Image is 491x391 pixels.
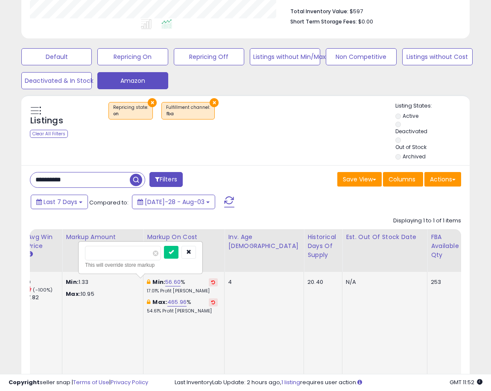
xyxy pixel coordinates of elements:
button: Listings without Min/Max [250,48,320,65]
b: Max: [152,298,167,306]
div: % [147,298,218,314]
label: Out of Stock [395,143,427,151]
a: Privacy Policy [111,378,148,386]
div: Inv. Age [DEMOGRAPHIC_DATA] [228,233,300,251]
div: 253 [431,278,456,286]
b: Total Inventory Value: [290,8,348,15]
button: Non Competitive [326,48,396,65]
label: Archived [403,153,426,160]
div: Last InventoryLab Update: 2 hours ago, requires user action. [175,379,483,387]
button: Amazon [97,72,168,89]
button: Filters [149,172,183,187]
button: Save View [337,172,382,187]
button: Last 7 Days [31,195,88,209]
div: seller snap | | [9,379,148,387]
div: % [147,278,218,294]
span: [DATE]-28 - Aug-03 [145,198,205,206]
button: Columns [383,172,423,187]
span: $0.00 [358,18,373,26]
span: Last 7 Days [44,198,77,206]
strong: Min: [66,278,79,286]
small: (-100%) [33,286,53,293]
button: Deactivated & In Stock [21,72,92,89]
small: Avg Win Price. [27,251,32,258]
label: Deactivated [395,128,427,135]
div: 20.40 [307,278,336,286]
span: Columns [389,175,415,184]
p: Listing States: [395,102,470,110]
button: Repricing On [97,48,168,65]
div: FBA Available Qty [431,233,459,260]
label: Active [403,112,418,120]
div: Clear All Filters [30,130,68,138]
th: The percentage added to the cost of goods (COGS) that forms the calculator for Min & Max prices. [143,229,225,272]
div: on [113,111,148,117]
div: 7.82 [27,294,62,301]
div: This will override store markup [85,261,196,269]
a: Terms of Use [73,378,109,386]
div: Markup on Cost [147,233,221,242]
button: Listings without Cost [402,48,473,65]
span: 2025-08-11 11:52 GMT [450,378,482,386]
p: 17.01% Profit [PERSON_NAME] [147,288,218,294]
a: 465.96 [167,298,187,306]
p: 10.95 [66,290,137,298]
div: Historical Days Of Supply [307,233,339,260]
div: Avg Win Price [27,233,58,251]
li: $597 [290,6,455,16]
div: 4 [228,278,297,286]
button: Actions [424,172,461,187]
div: Displaying 1 to 1 of 1 items [393,217,461,225]
button: Repricing Off [174,48,244,65]
p: 54.61% Profit [PERSON_NAME] [147,308,218,314]
button: [DATE]-28 - Aug-03 [132,195,215,209]
span: Repricing state : [113,104,148,117]
div: Markup Amount [66,233,140,242]
span: Compared to: [89,198,129,207]
span: Fulfillment channel : [166,104,210,117]
div: 0 [27,278,62,286]
b: Short Term Storage Fees: [290,18,357,25]
a: 56.60 [165,278,181,286]
div: fba [166,111,210,117]
button: × [210,98,219,107]
h5: Listings [30,115,63,127]
div: Est. Out Of Stock Date [346,233,424,242]
strong: Copyright [9,378,40,386]
button: × [148,98,157,107]
a: 1 listing [281,378,300,386]
p: 1.33 [66,278,137,286]
b: Min: [152,278,165,286]
strong: Max: [66,290,81,298]
p: N/A [346,278,421,286]
button: Default [21,48,92,65]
